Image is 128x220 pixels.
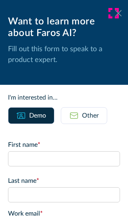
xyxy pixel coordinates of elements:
label: Last name [8,176,120,186]
label: Work email [8,209,120,218]
div: Demo [29,111,46,120]
div: I'm interested in... [8,93,120,102]
label: First name [8,140,120,150]
p: Fill out this form to speak to a product expert. [8,44,120,66]
div: Other [82,111,99,120]
div: Want to learn more about Faros AI? [8,16,120,39]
